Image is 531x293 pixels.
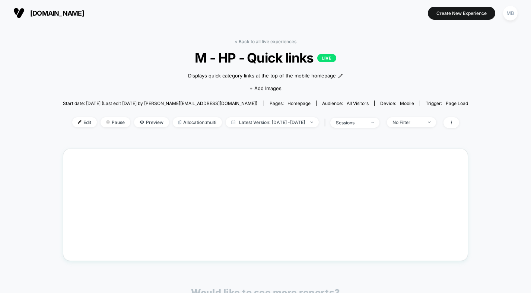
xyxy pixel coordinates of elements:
img: calendar [231,120,235,124]
img: edit [78,120,82,124]
img: Visually logo [13,7,25,19]
span: + Add Images [249,85,282,91]
button: MB [501,6,520,21]
span: Start date: [DATE] (Last edit [DATE] by [PERSON_NAME][EMAIL_ADDRESS][DOMAIN_NAME]) [63,101,257,106]
img: end [311,121,313,123]
a: < Back to all live experiences [235,39,296,44]
img: end [106,120,110,124]
div: Audience: [322,101,369,106]
div: MB [503,6,518,20]
img: rebalance [178,120,181,124]
span: M - HP - Quick links [83,50,448,66]
div: Pages: [270,101,311,106]
span: mobile [400,101,414,106]
img: end [428,121,430,123]
span: Latest Version: [DATE] - [DATE] [226,117,319,127]
span: Preview [134,117,169,127]
button: [DOMAIN_NAME] [11,7,86,19]
div: Trigger: [426,101,468,106]
span: Page Load [446,101,468,106]
p: LIVE [317,54,336,62]
span: homepage [287,101,311,106]
span: Device: [374,101,420,106]
span: [DOMAIN_NAME] [30,9,84,17]
span: Pause [101,117,130,127]
span: Edit [72,117,97,127]
img: end [371,122,374,123]
span: Displays quick category links at the top of the mobile homepage [188,72,336,80]
span: All Visitors [347,101,369,106]
div: No Filter [392,120,422,125]
span: | [322,117,330,128]
div: sessions [336,120,366,125]
button: Create New Experience [428,7,495,20]
span: Allocation: multi [173,117,222,127]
